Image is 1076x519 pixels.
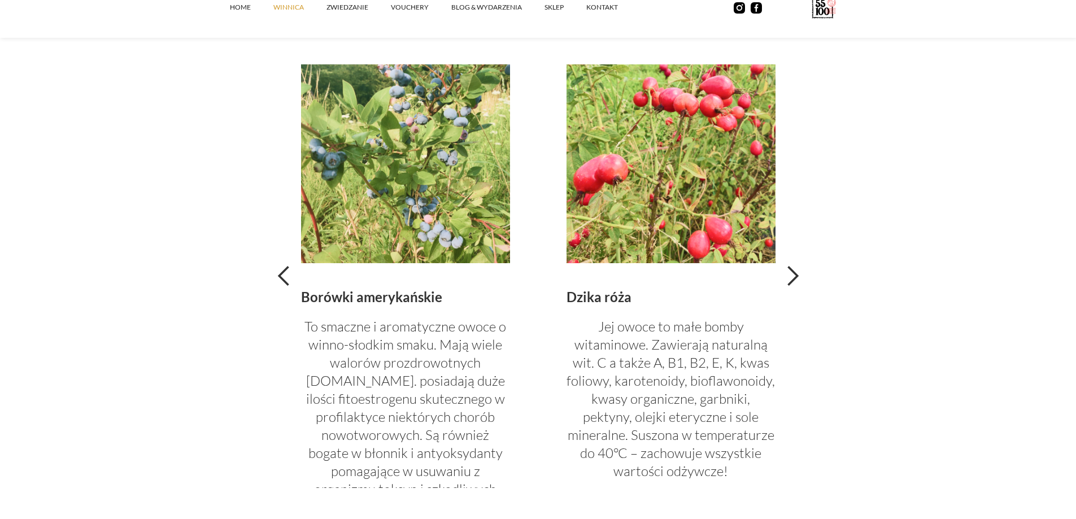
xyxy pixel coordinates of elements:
div: Borówki amerykańskie [301,290,510,304]
div: carousel [273,64,804,488]
p: To smaczne i aromatyczne owoce o winno-słodkim smaku. Mają wiele walorów prozdrowotnych [DOMAIN_N... [301,317,510,516]
div: 3 of 4 [273,64,538,488]
div: next slide [787,64,804,488]
div: Dzika róża [567,290,776,304]
div: previous slide [273,64,290,488]
div: 4 of 4 [538,64,804,488]
p: Jej owoce to małe bomby witaminowe. Zawierają naturalną wit. C a także A, B1, B2, E, K, kwas foli... [567,317,776,480]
